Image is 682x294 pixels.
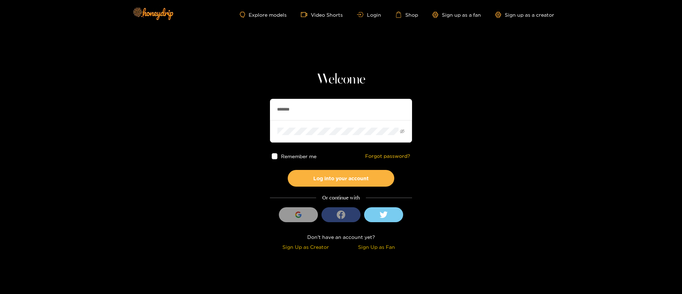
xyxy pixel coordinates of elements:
[432,12,481,18] a: Sign up as a fan
[365,153,410,159] a: Forgot password?
[270,71,412,88] h1: Welcome
[272,243,339,251] div: Sign Up as Creator
[288,170,394,187] button: Log into your account
[357,12,381,17] a: Login
[301,11,311,18] span: video-camera
[400,129,405,134] span: eye-invisible
[240,12,287,18] a: Explore models
[270,194,412,202] div: Or continue with
[270,233,412,241] div: Don't have an account yet?
[395,11,418,18] a: Shop
[281,154,317,159] span: Remember me
[343,243,410,251] div: Sign Up as Fan
[301,11,343,18] a: Video Shorts
[495,12,554,18] a: Sign up as a creator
